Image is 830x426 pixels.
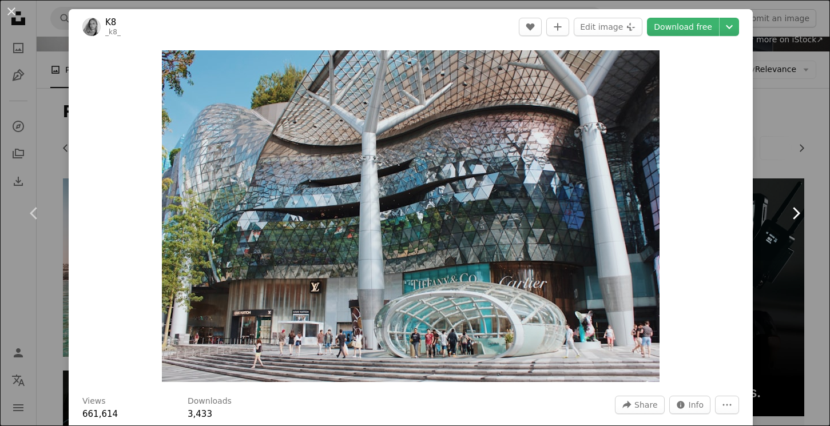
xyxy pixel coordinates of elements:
[546,18,569,36] button: Add to Collection
[188,396,232,407] h3: Downloads
[162,50,660,382] img: people near white building
[647,18,719,36] a: Download free
[634,396,657,413] span: Share
[105,17,121,28] a: K8
[715,396,739,414] button: More Actions
[162,50,660,382] button: Zoom in on this image
[669,396,711,414] button: Stats about this image
[761,158,830,268] a: Next
[82,396,106,407] h3: Views
[574,18,642,36] button: Edit image
[615,396,664,414] button: Share this image
[82,409,118,419] span: 661,614
[188,409,212,419] span: 3,433
[519,18,542,36] button: Like
[720,18,739,36] button: Choose download size
[689,396,704,413] span: Info
[82,18,101,36] img: Go to K8's profile
[105,28,121,36] a: _k8_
